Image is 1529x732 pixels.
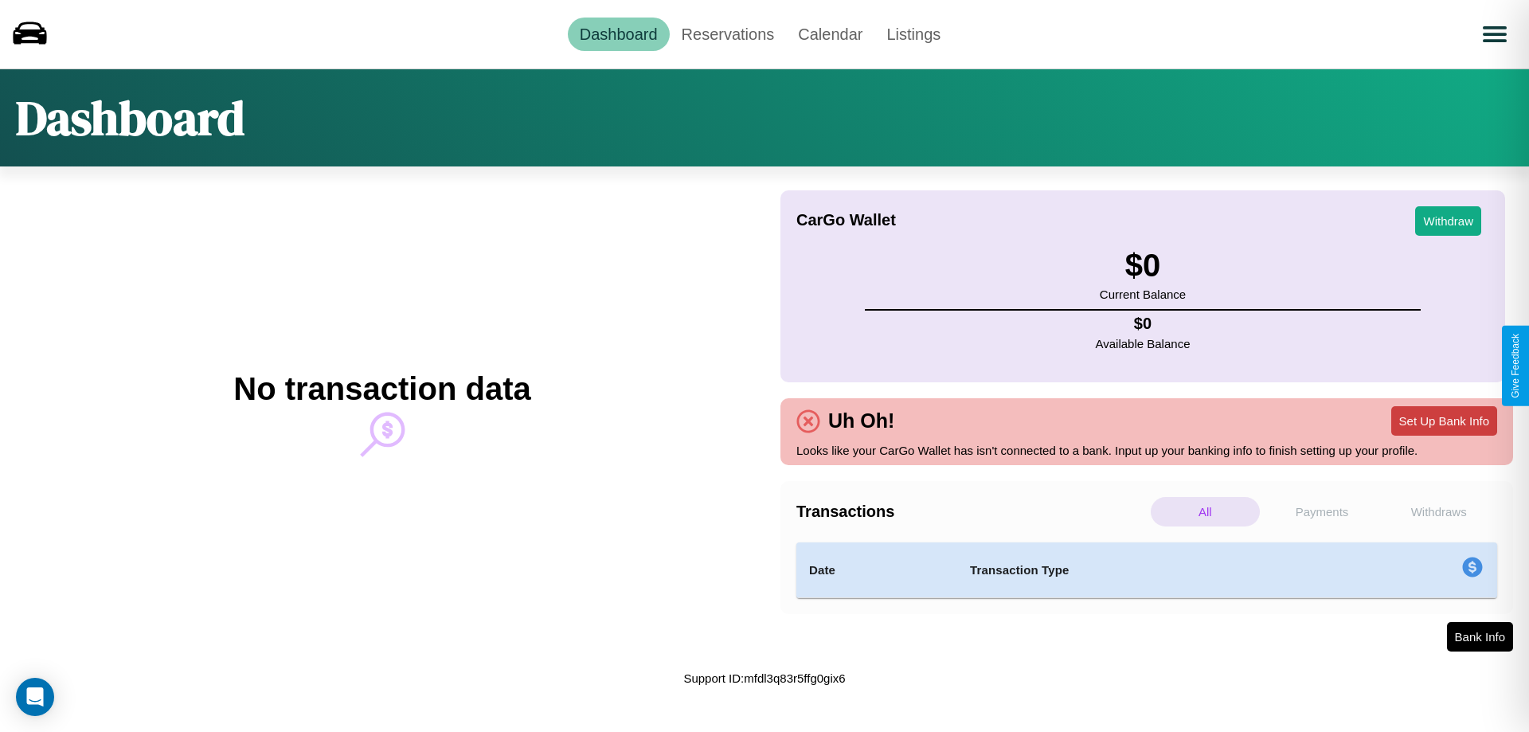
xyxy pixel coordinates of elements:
div: Give Feedback [1510,334,1521,398]
a: Listings [874,18,952,51]
h2: No transaction data [233,371,530,407]
button: Open menu [1472,12,1517,57]
p: Support ID: mfdl3q83r5ffg0gix6 [683,667,845,689]
p: Looks like your CarGo Wallet has isn't connected to a bank. Input up your banking info to finish ... [796,440,1497,461]
h4: CarGo Wallet [796,211,896,229]
div: Open Intercom Messenger [16,678,54,716]
table: simple table [796,542,1497,598]
p: Withdraws [1384,497,1493,526]
button: Set Up Bank Info [1391,406,1497,436]
a: Calendar [786,18,874,51]
h3: $ 0 [1100,248,1186,284]
button: Withdraw [1415,206,1481,236]
p: Payments [1268,497,1377,526]
h4: Date [809,561,944,580]
p: Current Balance [1100,284,1186,305]
h1: Dashboard [16,85,244,151]
a: Dashboard [568,18,670,51]
h4: Uh Oh! [820,409,902,433]
h4: Transactions [796,503,1147,521]
h4: Transaction Type [970,561,1332,580]
h4: $ 0 [1096,315,1191,333]
p: Available Balance [1096,333,1191,354]
p: All [1151,497,1260,526]
button: Bank Info [1447,622,1513,652]
a: Reservations [670,18,787,51]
